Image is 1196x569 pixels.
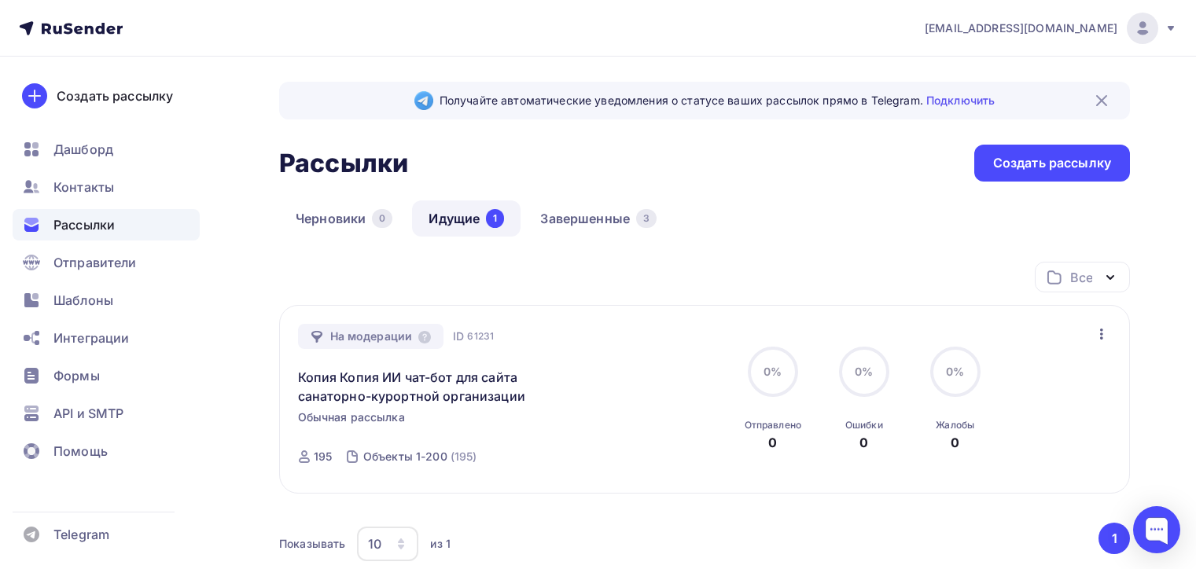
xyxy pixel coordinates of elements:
span: Получайте автоматические уведомления о статусе ваших рассылок прямо в Telegram. [440,93,995,108]
span: ID [453,329,464,344]
a: Формы [13,360,200,391]
div: 0 [859,433,868,452]
div: 10 [368,534,381,553]
a: Идущие1 [412,200,521,237]
h2: Рассылки [279,148,408,179]
a: Контакты [13,171,200,203]
span: API и SMTP [53,404,123,423]
div: Создать рассылку [993,154,1111,172]
div: Создать рассылку [57,86,173,105]
a: Завершенные3 [524,200,673,237]
span: Шаблоны [53,291,113,310]
div: 1 [486,209,504,228]
span: Рассылки [53,215,115,234]
div: Ошибки [845,419,883,431]
span: 0% [855,365,873,378]
span: Обычная рассылка [298,409,405,425]
span: Дашборд [53,140,113,159]
button: Go to page 1 [1098,523,1130,554]
span: Помощь [53,442,108,461]
div: 3 [636,209,657,228]
span: Контакты [53,178,114,196]
div: 0 [372,209,392,228]
a: Отправители [13,247,200,278]
button: 10 [356,526,419,562]
div: из 1 [430,536,451,552]
a: Подключить [926,94,995,107]
a: Рассылки [13,209,200,240]
div: Жалобы [936,419,974,431]
div: 0 [951,433,959,452]
a: Дашборд [13,134,200,165]
div: (195) [451,449,477,464]
span: Формы [53,366,100,385]
span: 0% [764,365,782,378]
span: 0% [946,365,964,378]
div: Все [1070,268,1092,287]
div: Объекты 1-200 [363,449,447,464]
div: На модерации [298,324,444,349]
div: 0 [768,433,777,452]
button: Все [1035,262,1130,292]
span: Интеграции [53,329,129,347]
span: 61231 [467,329,494,344]
div: Показывать [279,536,345,552]
div: Отправлено [745,419,801,431]
a: [EMAIL_ADDRESS][DOMAIN_NAME] [925,13,1177,44]
a: Объекты 1-200 (195) [362,444,479,469]
span: [EMAIL_ADDRESS][DOMAIN_NAME] [925,20,1117,36]
img: Telegram [414,91,433,110]
ul: Pagination [1096,523,1131,554]
a: Шаблоны [13,284,200,316]
a: Черновики0 [279,200,409,237]
a: Копия Копия ИИ чат-бот для сайта санаторно-курортной организации [298,368,568,406]
div: 195 [314,449,332,464]
span: Отправители [53,253,137,272]
span: Telegram [53,525,109,544]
